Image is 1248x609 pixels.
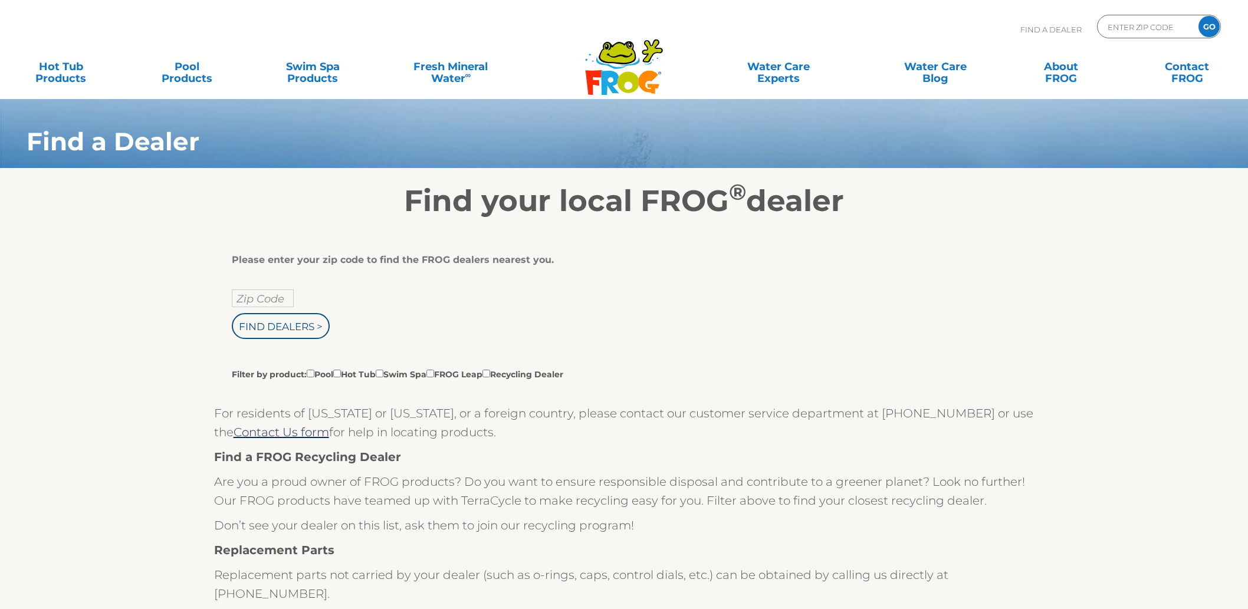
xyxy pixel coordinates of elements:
label: Filter by product: Pool Hot Tub Swim Spa FROG Leap Recycling Dealer [232,367,563,380]
input: GO [1198,16,1220,37]
h2: Find your local FROG dealer [9,183,1239,219]
input: Filter by product:PoolHot TubSwim SpaFROG LeapRecycling Dealer [333,370,341,377]
div: Please enter your zip code to find the FROG dealers nearest you. [232,254,1008,266]
input: Filter by product:PoolHot TubSwim SpaFROG LeapRecycling Dealer [376,370,383,377]
p: Replacement parts not carried by your dealer (such as o-rings, caps, control dials, etc.) can be ... [214,565,1034,603]
a: Fresh MineralWater∞ [390,55,513,78]
a: Hot TubProducts [12,55,110,78]
a: AboutFROG [1012,55,1110,78]
sup: ∞ [465,70,471,80]
strong: Replacement Parts [214,543,334,557]
img: Frog Products Logo [579,24,669,96]
input: Find Dealers > [232,313,330,339]
p: Find A Dealer [1020,15,1082,44]
a: Water CareExperts [699,55,859,78]
sup: ® [729,179,746,205]
input: Filter by product:PoolHot TubSwim SpaFROG LeapRecycling Dealer [482,370,490,377]
a: ContactFROG [1138,55,1236,78]
input: Filter by product:PoolHot TubSwim SpaFROG LeapRecycling Dealer [426,370,434,377]
a: Swim SpaProducts [264,55,362,78]
a: Water CareBlog [886,55,984,78]
a: PoolProducts [138,55,236,78]
h1: Find a Dealer [27,127,1116,156]
p: Are you a proud owner of FROG products? Do you want to ensure responsible disposal and contribute... [214,472,1034,510]
input: Filter by product:PoolHot TubSwim SpaFROG LeapRecycling Dealer [307,370,314,377]
p: For residents of [US_STATE] or [US_STATE], or a foreign country, please contact our customer serv... [214,404,1034,442]
strong: Find a FROG Recycling Dealer [214,450,401,464]
a: Contact Us form [234,425,329,439]
p: Don’t see your dealer on this list, ask them to join our recycling program! [214,516,1034,535]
